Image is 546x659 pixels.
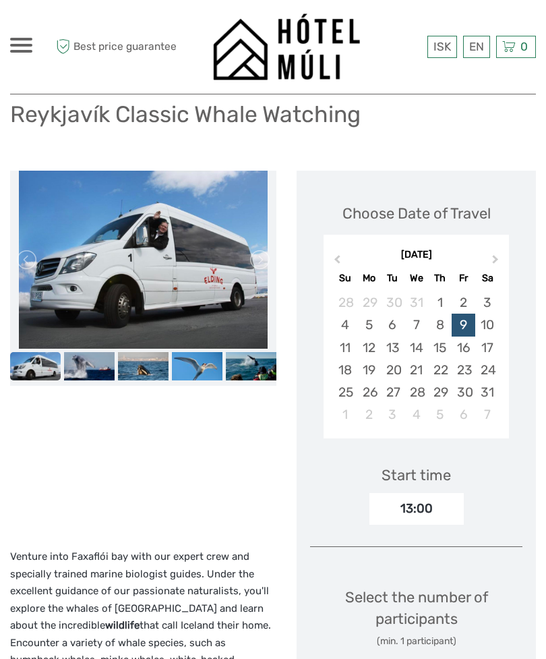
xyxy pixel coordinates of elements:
div: Choose Wednesday, January 7th, 2026 [404,314,428,336]
div: Choose Wednesday, January 21st, 2026 [404,359,428,381]
div: Choose Wednesday, January 14th, 2026 [404,337,428,359]
div: Select the number of participants [310,587,522,648]
div: Choose Thursday, January 22nd, 2026 [428,359,452,381]
div: Choose Saturday, January 24th, 2026 [475,359,499,381]
div: Choose Sunday, January 18th, 2026 [333,359,357,381]
div: Fr [452,269,475,287]
div: Choose Wednesday, February 4th, 2026 [404,403,428,426]
img: 0dbc353c0ee84a4db22af5d0fd923500_slider_thumbnail.jpeg [118,352,169,380]
img: a2a8d58d5a7e459a9a0e918f0ae74a29_slider_thumbnail.jpeg [226,352,276,380]
div: Choose Tuesday, December 30th, 2025 [381,291,404,314]
div: Choose Tuesday, January 27th, 2026 [381,381,404,403]
div: Start time [382,465,451,486]
div: Choose Thursday, January 29th, 2026 [428,381,452,403]
div: Choose Monday, January 26th, 2026 [357,381,381,403]
div: [DATE] [324,248,509,262]
div: Choose Friday, February 6th, 2026 [452,403,475,426]
div: Choose Monday, January 12th, 2026 [357,337,381,359]
div: EN [463,36,490,58]
div: Choose Friday, January 16th, 2026 [452,337,475,359]
div: Choose Tuesday, February 3rd, 2026 [381,403,404,426]
div: Choose Saturday, January 17th, 2026 [475,337,499,359]
div: Choose Tuesday, January 13th, 2026 [381,337,404,359]
div: Choose Sunday, February 1st, 2026 [333,403,357,426]
p: We're away right now. Please check back later! [19,24,152,34]
div: 13:00 [369,493,464,524]
div: Choose Tuesday, January 20th, 2026 [381,359,404,381]
div: Choose Saturday, January 31st, 2026 [475,381,499,403]
div: Choose Sunday, January 4th, 2026 [333,314,357,336]
button: Previous Month [325,252,346,273]
div: Su [333,269,357,287]
div: month 2026-01 [328,291,504,426]
span: ISK [433,40,451,53]
div: Choose Thursday, January 8th, 2026 [428,314,452,336]
img: c1b18cdfd8584e7cacac49f1e743f58c_slider_thumbnail.jpeg [172,352,222,380]
div: Choose Monday, January 19th, 2026 [357,359,381,381]
div: Sa [475,269,499,287]
button: Open LiveChat chat widget [155,21,171,37]
div: Tu [381,269,404,287]
img: 60740f705b364492a298ad6a496990fc_slider_thumbnail.jpeg [64,352,115,380]
div: Choose Thursday, February 5th, 2026 [428,403,452,426]
div: Choose Monday, December 29th, 2025 [357,291,381,314]
div: Choose Friday, January 2nd, 2026 [452,291,475,314]
div: Choose Saturday, January 3rd, 2026 [475,291,499,314]
div: Th [428,269,452,287]
div: Choose Sunday, January 25th, 2026 [333,381,357,403]
span: 0 [518,40,530,53]
div: Choose Monday, January 5th, 2026 [357,314,381,336]
div: Choose Sunday, January 11th, 2026 [333,337,357,359]
div: Choose Friday, January 9th, 2026 [452,314,475,336]
div: Choose Friday, January 30th, 2026 [452,381,475,403]
div: Mo [357,269,381,287]
div: Choose Saturday, January 10th, 2026 [475,314,499,336]
div: Choose Sunday, December 28th, 2025 [333,291,357,314]
img: 823f38e334554ab8ac4a20d60b333566_slider_thumbnail.jpeg [10,352,61,380]
div: (min. 1 participant) [310,635,522,648]
div: We [404,269,428,287]
img: 823f38e334554ab8ac4a20d60b333566_main_slider.jpeg [19,171,268,349]
div: Choose Tuesday, January 6th, 2026 [381,314,404,336]
div: Choose Thursday, January 15th, 2026 [428,337,452,359]
div: Choose Date of Travel [342,203,491,224]
span: Best price guarantee [53,36,177,58]
div: Choose Saturday, February 7th, 2026 [475,403,499,426]
div: Choose Friday, January 23rd, 2026 [452,359,475,381]
img: 1276-09780d38-f550-4f2e-b773-0f2717b8e24e_logo_big.png [213,13,361,80]
div: Choose Thursday, January 1st, 2026 [428,291,452,314]
div: Choose Wednesday, December 31st, 2025 [404,291,428,314]
div: Choose Monday, February 2nd, 2026 [357,403,381,426]
strong: wildlife [105,619,140,631]
h1: Reykjavík Classic Whale Watching [10,101,361,128]
div: Choose Wednesday, January 28th, 2026 [404,381,428,403]
button: Next Month [486,252,508,273]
